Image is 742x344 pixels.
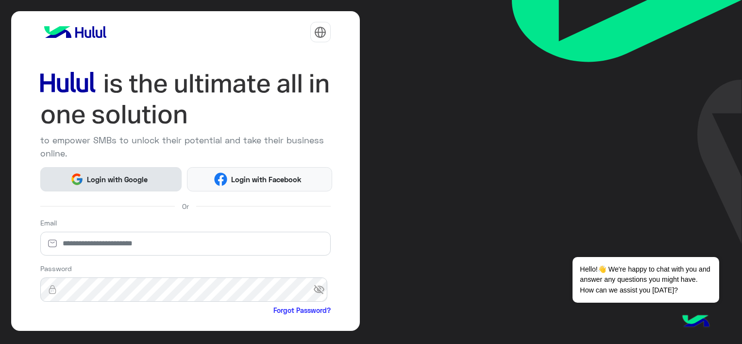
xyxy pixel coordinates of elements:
[214,172,227,186] img: Facebook
[84,174,152,185] span: Login with Google
[40,263,72,274] label: Password
[40,68,331,130] img: hululLoginTitle_EN.svg
[314,26,326,38] img: tab
[227,174,305,185] span: Login with Facebook
[273,305,331,315] a: Forgot Password?
[182,201,189,211] span: Or
[70,172,84,186] img: Google
[187,167,332,191] button: Login with Facebook
[40,285,65,294] img: lock
[40,22,110,42] img: logo
[679,305,713,339] img: hulul-logo.png
[313,281,331,298] span: visibility_off
[573,257,719,303] span: Hello!👋 We're happy to chat with you and answer any questions you might have. How can we assist y...
[40,218,57,228] label: Email
[40,134,331,160] p: to empower SMBs to unlock their potential and take their business online.
[40,167,182,191] button: Login with Google
[40,239,65,248] img: email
